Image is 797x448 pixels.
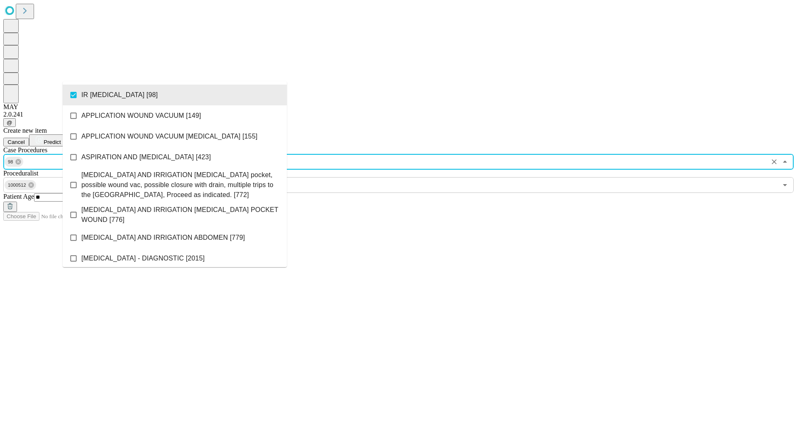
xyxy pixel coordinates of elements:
[29,134,67,146] button: Predict
[3,138,29,146] button: Cancel
[3,111,794,118] div: 2.0.241
[5,157,23,167] div: 98
[5,180,36,190] div: 1000512
[3,193,34,200] span: Patient Age
[7,139,25,145] span: Cancel
[768,156,780,168] button: Clear
[81,205,280,225] span: [MEDICAL_DATA] AND IRRIGATION [MEDICAL_DATA] POCKET WOUND [776]
[81,253,205,263] span: [MEDICAL_DATA] - DIAGNOSTIC [2015]
[3,127,47,134] span: Create new item
[81,131,257,141] span: APPLICATION WOUND VACUUM [MEDICAL_DATA] [155]
[3,103,794,111] div: MAY
[3,170,38,177] span: Proceduralist
[3,118,16,127] button: @
[81,152,211,162] span: ASPIRATION AND [MEDICAL_DATA] [423]
[3,146,47,153] span: Scheduled Procedure
[81,90,158,100] span: IR [MEDICAL_DATA] [98]
[5,180,29,190] span: 1000512
[81,170,280,200] span: [MEDICAL_DATA] AND IRRIGATION [MEDICAL_DATA] pocket, possible wound vac, possible closure with dr...
[779,179,791,191] button: Open
[7,119,12,126] span: @
[779,156,791,168] button: Close
[81,111,201,121] span: APPLICATION WOUND VACUUM [149]
[5,157,17,167] span: 98
[44,139,61,145] span: Predict
[81,233,245,243] span: [MEDICAL_DATA] AND IRRIGATION ABDOMEN [779]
